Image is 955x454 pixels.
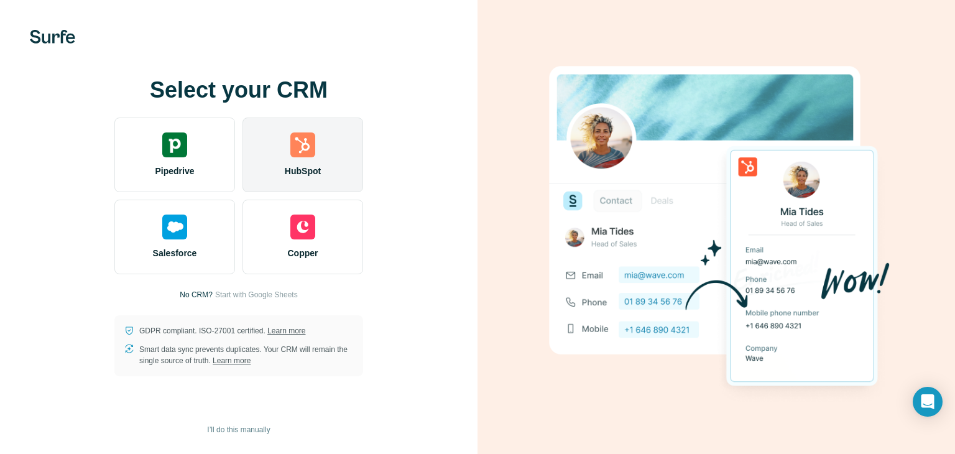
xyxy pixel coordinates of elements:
[30,30,75,44] img: Surfe's logo
[139,325,305,336] p: GDPR compliant. ISO-27001 certified.
[215,289,298,300] button: Start with Google Sheets
[207,424,270,435] span: I’ll do this manually
[114,78,363,103] h1: Select your CRM
[162,132,187,157] img: pipedrive's logo
[139,344,353,366] p: Smart data sync prevents duplicates. Your CRM will remain the single source of truth.
[213,356,251,365] a: Learn more
[288,247,318,259] span: Copper
[913,387,943,417] div: Open Intercom Messenger
[198,420,279,439] button: I’ll do this manually
[153,247,197,259] span: Salesforce
[542,47,890,407] img: HUBSPOT image
[155,165,194,177] span: Pipedrive
[290,132,315,157] img: hubspot's logo
[180,289,213,300] p: No CRM?
[285,165,321,177] span: HubSpot
[162,215,187,239] img: salesforce's logo
[267,327,305,335] a: Learn more
[290,215,315,239] img: copper's logo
